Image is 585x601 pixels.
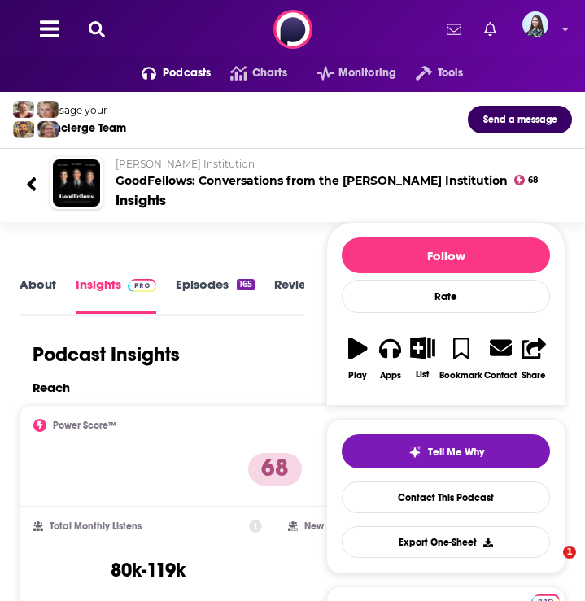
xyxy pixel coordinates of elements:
h2: New Episode Listens [304,520,394,532]
h2: Power Score™ [53,420,116,431]
div: Contact [484,369,517,381]
h2: GoodFellows: Conversations from the [PERSON_NAME] Institution [116,158,559,188]
a: Contact This Podcast [342,481,550,513]
a: InsightsPodchaser Pro [76,277,156,313]
a: Show notifications dropdown [478,15,503,43]
span: Logged in as brookefortierpr [522,11,548,37]
img: GoodFellows: Conversations from the Hoover Institution [53,159,100,207]
button: Export One-Sheet [342,526,550,558]
h1: Podcast Insights [33,342,180,367]
img: Jon Profile [13,121,34,138]
button: Play [342,326,374,390]
span: 1 [563,546,576,559]
button: Send a message [468,106,572,133]
span: Tell Me Why [428,446,484,459]
div: Share [522,370,546,381]
span: Monitoring [338,62,396,85]
a: Contact [483,326,517,390]
a: Show notifications dropdown [440,15,468,43]
h3: 80k-119k [111,558,186,582]
div: 165 [237,279,255,290]
button: open menu [297,60,396,86]
span: Charts [252,62,287,85]
a: Charts [211,60,286,86]
span: Podcasts [163,62,211,85]
a: Episodes165 [176,277,255,313]
div: Rate [342,280,550,313]
div: List [416,369,429,380]
div: Play [348,370,367,381]
div: Message your [40,104,126,116]
img: Sydney Profile [13,101,34,118]
button: open menu [396,60,463,86]
h2: Total Monthly Listens [50,520,142,532]
button: List [407,326,439,390]
img: User Profile [522,11,548,37]
button: Bookmark [439,326,483,390]
a: About [20,277,56,313]
button: tell me why sparkleTell Me Why [342,434,550,468]
img: Barbara Profile [37,121,59,138]
div: Bookmark [439,370,482,381]
span: 68 [528,177,538,184]
span: [PERSON_NAME] Institution [116,158,255,170]
img: Jules Profile [37,101,59,118]
img: Podchaser Pro [128,279,156,292]
button: Follow [342,237,550,273]
img: Podchaser - Follow, Share and Rate Podcasts [273,10,312,49]
button: Apps [374,326,407,390]
a: Reviews [274,277,321,313]
img: tell me why sparkle [408,446,421,459]
h2: Reach [33,380,70,395]
span: Tools [438,62,464,85]
a: Logged in as brookefortierpr [522,11,558,47]
p: 68 [248,453,302,486]
iframe: Intercom live chat [530,546,569,585]
div: Insights [116,191,166,209]
button: open menu [122,60,212,86]
div: Apps [380,370,401,381]
button: Share [517,326,550,390]
div: Concierge Team [40,121,126,135]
